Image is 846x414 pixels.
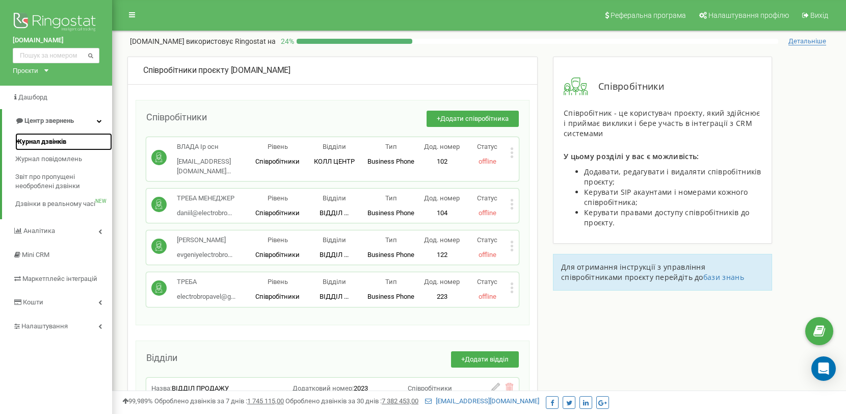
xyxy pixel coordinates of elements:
[18,93,47,101] span: Дашборд
[385,143,397,150] span: Тип
[177,277,235,287] p: ТРЕБА
[15,154,82,164] span: Журнал повідомлень
[268,194,288,202] span: Рівень
[564,151,699,161] span: У цьому розділі у вас є можливість:
[293,384,354,392] span: Додатковий номер:
[703,272,744,282] a: бази знань
[419,209,465,218] p: 104
[367,251,414,258] span: Business Phone
[708,11,789,19] span: Налаштування профілю
[320,251,349,258] span: ВІДДІЛ ...
[479,251,496,258] span: offline
[24,117,74,124] span: Центр звернень
[2,109,112,133] a: Центр звернень
[22,251,49,258] span: Mini CRM
[811,356,836,381] div: Open Intercom Messenger
[810,11,828,19] span: Вихід
[186,37,276,45] span: використовує Ringostat на
[367,209,414,217] span: Business Phone
[276,36,297,46] p: 24 %
[146,352,177,363] span: Відділи
[408,384,452,392] span: Співробітники
[177,194,234,203] p: ТРЕБА МЕНЕДЖЕР
[323,143,346,150] span: Відділи
[255,251,300,258] span: Співробітники
[479,209,496,217] span: offline
[15,137,66,147] span: Журнал дзвінків
[584,208,750,227] span: Керувати правами доступу співробітників до проєкту.
[424,236,460,244] span: Дод. номер
[154,397,284,405] span: Оброблено дзвінків за 7 днів :
[255,209,300,217] span: Співробітники
[385,236,397,244] span: Тип
[15,199,95,209] span: Дзвінки в реальному часі
[424,143,460,150] span: Дод. номер
[419,250,465,260] p: 122
[22,275,97,282] span: Маркетплейс інтеграцій
[177,251,232,258] span: evgeniyelectrobro...
[314,158,355,165] span: КОЛЛ ЦЕНТР
[320,293,349,300] span: ВІДДІЛ ...
[15,172,107,191] span: Звіт про пропущені необроблені дзвінки
[13,36,99,45] a: [DOMAIN_NAME]
[419,292,465,302] p: 223
[424,194,460,202] span: Дод. номер
[151,384,172,392] span: Назва:
[21,322,68,330] span: Налаштування
[255,293,300,300] span: Співробітники
[177,209,232,217] span: daniil@electrobro...
[323,278,346,286] span: Відділи
[268,278,288,286] span: Рівень
[419,157,465,167] p: 102
[425,397,539,405] a: [EMAIL_ADDRESS][DOMAIN_NAME]
[382,397,418,405] u: 7 382 453,00
[479,158,496,165] span: offline
[172,384,229,392] span: ВІДДІЛ ПРОДАЖУ
[477,236,497,244] span: Статус
[440,115,509,122] span: Додати співробітника
[584,187,748,207] span: Керувати SIP акаунтами і номерами кожного співробітника;
[13,48,99,63] input: Пошук за номером
[451,351,519,368] button: +Додати відділ
[177,236,232,245] p: [PERSON_NAME]
[788,37,826,45] span: Детальніше
[479,293,496,300] span: offline
[385,278,397,286] span: Тип
[354,384,368,392] span: 2023
[143,65,522,76] div: [DOMAIN_NAME]
[465,355,509,363] span: Додати відділ
[130,36,276,46] p: [DOMAIN_NAME]
[13,66,38,75] div: Проєкти
[177,158,231,175] span: [EMAIL_ADDRESS][DOMAIN_NAME]...
[268,143,288,150] span: Рівень
[320,209,349,217] span: ВІДДІЛ ...
[367,293,414,300] span: Business Phone
[285,397,418,405] span: Оброблено дзвінків за 30 днів :
[424,278,460,286] span: Дод. номер
[177,142,249,152] p: ВЛАДА Ip осн
[15,168,112,195] a: Звіт про пропущені необроблені дзвінки
[584,167,761,187] span: Додавати, редагувати і видаляти співробітників проєкту;
[143,65,229,75] span: Співробітники проєкту
[15,150,112,168] a: Журнал повідомлень
[611,11,686,19] span: Реферальна програма
[477,143,497,150] span: Статус
[23,298,43,306] span: Кошти
[323,236,346,244] span: Відділи
[122,397,153,405] span: 99,989%
[323,194,346,202] span: Відділи
[177,293,235,300] span: electrobropavel@g...
[427,111,519,127] button: +Додати співробітника
[477,278,497,286] span: Статус
[247,397,284,405] u: 1 745 115,00
[561,262,705,282] span: Для отримання інструкції з управління співробітниками проєкту перейдіть до
[255,158,300,165] span: Співробітники
[15,195,112,213] a: Дзвінки в реальному часіNEW
[23,227,55,235] span: Аналiтика
[367,158,414,165] span: Business Phone
[477,194,497,202] span: Статус
[385,194,397,202] span: Тип
[588,80,664,93] span: Співробітники
[564,108,760,138] span: Співробітник - це користувач проєкту, який здійснює і приймає виклики і бере участь в інтеграції ...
